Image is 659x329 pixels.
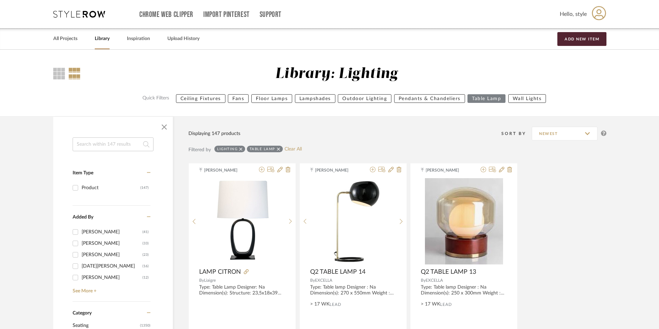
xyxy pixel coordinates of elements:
[199,284,285,296] div: Type: Table Lamp Designer: Na Dimension(s): Structure: 23,5x18x39 cm - lampshade: Diam.48/44x33 c...
[73,171,93,175] span: Item Type
[421,284,507,296] div: Type: Table lamp Designer : Na Dimension(s): 250 x 300mm Weight : Na Materials & Finish: .Na Moun...
[310,284,396,296] div: Type: Table lamp Designer : Na Dimension(s): 270 x 550mm Weight : Na Materials & Finish: .Na Moun...
[142,249,149,260] div: (23)
[82,272,142,283] div: [PERSON_NAME]
[560,10,587,18] span: Hello, style
[315,278,332,282] span: EXCELLA
[142,238,149,249] div: (33)
[82,261,142,272] div: [DATE][PERSON_NAME]
[260,12,281,18] a: Support
[394,94,465,103] button: Pendants & Chandeliers
[188,130,240,137] div: Displaying 147 products
[167,34,199,43] a: Upload History
[440,302,452,307] span: Lead
[188,146,211,154] div: Filtered by
[53,34,77,43] a: All Projects
[142,226,149,238] div: (41)
[323,178,383,264] img: Q2 TABLE LAMP 14
[310,268,365,276] span: Q2 TABLE LAMP 14
[211,178,274,264] img: LAMP CITRON
[285,146,302,152] a: Clear All
[127,34,150,43] a: Inspiration
[82,238,142,249] div: [PERSON_NAME]
[421,278,426,282] span: By
[426,278,443,282] span: EXCELLA
[139,12,193,18] a: Chrome Web Clipper
[508,94,546,103] button: Wall Lights
[421,268,476,276] span: Q2 TABLE LAMP 13
[315,167,359,173] span: [PERSON_NAME]
[501,130,532,137] div: Sort By
[557,32,606,46] button: Add New Item
[73,137,154,151] input: Search within 147 results
[228,94,249,103] button: Fans
[82,182,140,193] div: Product
[204,167,248,173] span: [PERSON_NAME]
[82,226,142,238] div: [PERSON_NAME]
[295,94,335,103] button: Lampshades
[275,65,398,83] div: Library: Lighting
[82,249,142,260] div: [PERSON_NAME]
[157,120,171,134] button: Close
[426,167,469,173] span: [PERSON_NAME]
[425,178,503,264] img: Q2 TABLE LAMP 13
[310,301,329,308] span: > 17 WK
[251,94,293,103] button: Floor Lamps
[329,302,341,307] span: Lead
[204,278,216,282] span: Liaigre
[73,215,93,220] span: Added By
[310,278,315,282] span: By
[176,94,225,103] button: Ceiling Fixtures
[199,278,204,282] span: By
[140,182,149,193] div: (147)
[138,94,173,103] label: Quick Filters
[142,272,149,283] div: (12)
[217,147,238,151] div: Lighting
[199,268,241,276] span: LAMP CITRON
[421,301,440,308] span: > 17 WK
[338,94,391,103] button: Outdoor Lighting
[203,12,250,18] a: Import Pinterest
[250,147,275,151] div: Table Lamp
[95,34,110,43] a: Library
[73,310,92,316] span: Category
[71,283,150,294] a: See More +
[142,261,149,272] div: (16)
[467,94,505,103] button: Table Lamp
